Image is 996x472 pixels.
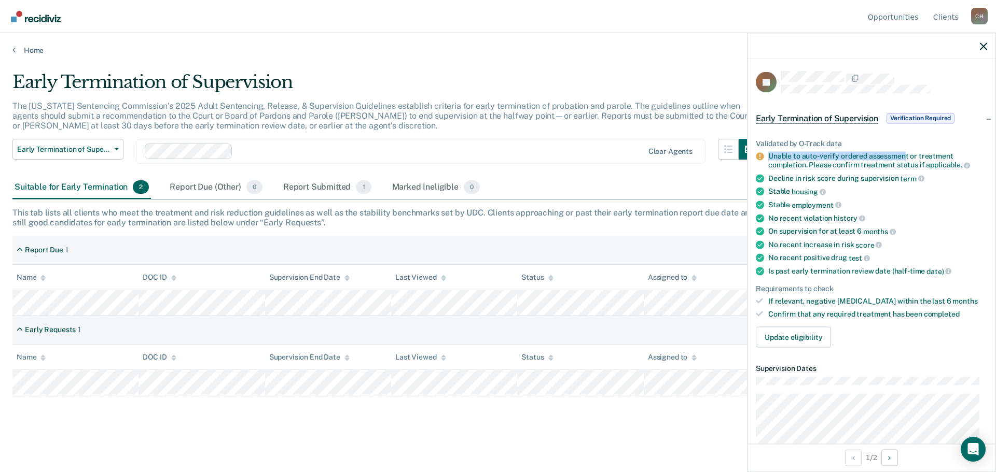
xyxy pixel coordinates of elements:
[168,176,264,199] div: Report Due (Other)
[924,310,960,318] span: completed
[12,208,984,227] div: This tab lists all clients who meet the treatment and risk reduction guidelines as well as the st...
[971,8,988,24] div: C H
[756,364,987,373] dt: Supervision Dates
[25,246,63,254] div: Report Due
[17,353,46,362] div: Name
[961,437,986,462] div: Open Intercom Messenger
[768,266,987,276] div: Is past early termination review date (half-time
[748,444,995,471] div: 1 / 2
[65,246,68,254] div: 1
[648,353,697,362] div: Assigned to
[756,284,987,293] div: Requirements to check
[845,449,862,466] button: Previous Opportunity
[926,267,951,275] span: date)
[768,297,987,306] div: If relevant, negative [MEDICAL_DATA] within the last 6
[834,214,865,222] span: history
[768,200,987,209] div: Stable
[756,139,987,148] div: Validated by O-Track data
[464,180,480,194] span: 0
[25,325,76,334] div: Early Requests
[12,71,759,101] div: Early Termination of Supervision
[768,213,987,223] div: No recent violation
[849,254,870,262] span: test
[768,227,987,236] div: On supervision for at least 6
[133,180,149,194] span: 2
[269,273,350,282] div: Supervision End Date
[768,174,987,183] div: Decline in risk score during supervision
[12,101,751,131] p: The [US_STATE] Sentencing Commission’s 2025 Adult Sentencing, Release, & Supervision Guidelines e...
[756,113,878,123] span: Early Termination of Supervision
[952,297,977,305] span: months
[887,113,955,123] span: Verification Required
[12,46,984,55] a: Home
[143,353,176,362] div: DOC ID
[792,201,841,209] span: employment
[648,147,693,156] div: Clear agents
[521,273,553,282] div: Status
[17,145,110,154] span: Early Termination of Supervision
[863,227,896,235] span: months
[143,273,176,282] div: DOC ID
[648,273,697,282] div: Assigned to
[17,273,46,282] div: Name
[756,326,831,347] button: Update eligibility
[356,180,371,194] span: 1
[521,353,553,362] div: Status
[390,176,482,199] div: Marked Ineligible
[768,240,987,249] div: No recent increase in risk
[971,8,988,24] button: Profile dropdown button
[881,449,898,466] button: Next Opportunity
[768,310,987,319] div: Confirm that any required treatment has been
[11,11,61,22] img: Recidiviz
[395,273,446,282] div: Last Viewed
[395,353,446,362] div: Last Viewed
[792,188,826,196] span: housing
[246,180,262,194] span: 0
[768,253,987,263] div: No recent positive drug
[12,176,151,199] div: Suitable for Early Termination
[281,176,374,199] div: Report Submitted
[768,152,987,169] div: Unable to auto-verify ordered assessment or treatment completion. Please confirm treatment status...
[78,325,81,334] div: 1
[748,102,995,135] div: Early Termination of SupervisionVerification Required
[855,240,882,249] span: score
[768,187,987,196] div: Stable
[269,353,350,362] div: Supervision End Date
[900,174,924,182] span: term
